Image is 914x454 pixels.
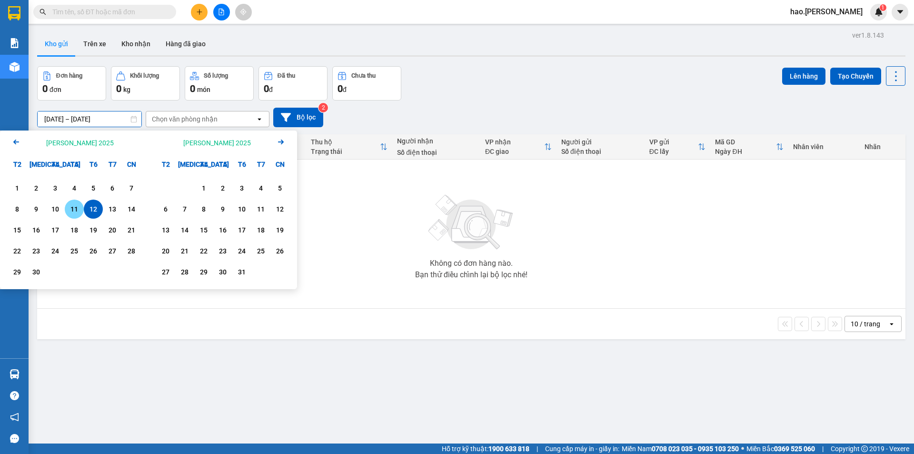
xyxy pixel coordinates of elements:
div: Choose Thứ Hai, tháng 09 1 2025. It's available. [8,179,27,198]
div: Choose Thứ Sáu, tháng 09 5 2025. It's available. [84,179,103,198]
div: Khối lượng [130,72,159,79]
div: Choose Thứ Ba, tháng 09 16 2025. It's available. [27,221,46,240]
div: Choose Thứ Năm, tháng 09 4 2025. It's available. [65,179,84,198]
div: 1 [197,182,210,194]
button: Hàng đã giao [158,32,213,55]
div: 4 [254,182,268,194]
span: search [40,9,46,15]
span: | [822,444,824,454]
svg: Arrow Left [10,136,22,148]
div: 14 [125,203,138,215]
span: file-add [218,9,225,15]
button: Số lượng0món [185,66,254,101]
div: Nhãn [864,143,901,151]
div: Choose Thứ Ba, tháng 09 23 2025. It's available. [27,242,46,261]
span: caret-down [896,8,904,16]
span: kg [123,86,130,93]
img: warehouse-icon [10,62,20,72]
div: Ngày ĐH [715,148,776,155]
div: T6 [232,155,251,174]
th: Toggle SortBy [645,134,711,160]
div: 3 [235,182,248,194]
div: 15 [10,224,24,236]
button: Bộ lọc [273,108,323,127]
div: T2 [8,155,27,174]
div: 16 [30,224,43,236]
div: Choose Thứ Bảy, tháng 10 18 2025. It's available. [251,221,270,240]
div: 21 [125,224,138,236]
span: notification [10,413,19,422]
img: svg+xml;base64,PHN2ZyBjbGFzcz0ibGlzdC1wbHVnX19zdmciIHhtbG5zPSJodHRwOi8vd3d3LnczLm9yZy8yMDAwL3N2Zy... [424,189,519,256]
div: 14 [178,224,191,236]
div: 27 [106,245,119,257]
span: ⚪️ [741,447,744,451]
div: 22 [10,245,24,257]
div: [MEDICAL_DATA] [27,155,46,174]
div: Choose Thứ Ba, tháng 10 28 2025. It's available. [175,262,194,282]
svg: open [888,320,895,328]
div: 10 [235,203,248,215]
div: Choose Thứ Năm, tháng 09 18 2025. It's available. [65,221,84,240]
div: Người gửi [561,138,640,146]
span: đơn [50,86,61,93]
svg: Arrow Right [275,136,287,148]
div: 12 [87,203,100,215]
div: Choose Thứ Tư, tháng 10 1 2025. It's available. [194,179,213,198]
div: Choose Thứ Bảy, tháng 09 27 2025. It's available. [103,242,122,261]
div: [MEDICAL_DATA] [175,155,194,174]
span: 0 [264,83,269,94]
button: Kho nhận [114,32,158,55]
img: warehouse-icon [10,369,20,379]
button: Đơn hàng0đơn [37,66,106,101]
div: 5 [87,182,100,194]
div: 7 [125,182,138,194]
div: [PERSON_NAME] 2025 [183,138,251,148]
div: Choose Thứ Ba, tháng 10 14 2025. It's available. [175,221,194,240]
button: Previous month. [10,136,22,149]
div: 6 [106,182,119,194]
div: Choose Thứ Năm, tháng 10 30 2025. It's available. [213,262,232,282]
div: VP gửi [649,138,698,146]
th: Toggle SortBy [710,134,788,160]
div: Choose Thứ Sáu, tháng 10 24 2025. It's available. [232,242,251,261]
div: 24 [235,245,248,257]
span: copyright [861,445,868,452]
div: 24 [49,245,62,257]
span: đ [269,86,273,93]
img: logo-vxr [8,6,20,20]
div: 9 [30,203,43,215]
button: plus [191,4,208,20]
div: Mã GD [715,138,776,146]
button: Lên hàng [782,68,825,85]
div: 21 [178,245,191,257]
div: T6 [84,155,103,174]
div: Choose Thứ Hai, tháng 10 6 2025. It's available. [156,200,175,219]
div: ĐC giao [485,148,544,155]
div: 2 [30,182,43,194]
div: 18 [68,224,81,236]
div: Choose Chủ Nhật, tháng 10 26 2025. It's available. [270,242,289,261]
div: 29 [197,266,210,278]
div: Choose Chủ Nhật, tháng 10 12 2025. It's available. [270,200,289,219]
div: Số lượng [204,72,228,79]
div: Chưa thu [351,72,376,79]
button: Chưa thu0đ [332,66,401,101]
div: 30 [30,266,43,278]
div: Choose Thứ Tư, tháng 10 29 2025. It's available. [194,262,213,282]
input: Select a date range. [38,111,141,127]
div: 29 [10,266,24,278]
span: 1 [881,4,884,11]
div: 19 [273,224,287,236]
span: aim [240,9,247,15]
div: Choose Thứ Hai, tháng 10 20 2025. It's available. [156,242,175,261]
div: Choose Chủ Nhật, tháng 09 7 2025. It's available. [122,179,141,198]
button: file-add [213,4,230,20]
div: 15 [197,224,210,236]
th: Toggle SortBy [306,134,392,160]
span: đ [343,86,347,93]
div: T2 [156,155,175,174]
sup: 2 [318,103,328,112]
div: Thu hộ [311,138,380,146]
div: 11 [68,203,81,215]
div: 12 [273,203,287,215]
